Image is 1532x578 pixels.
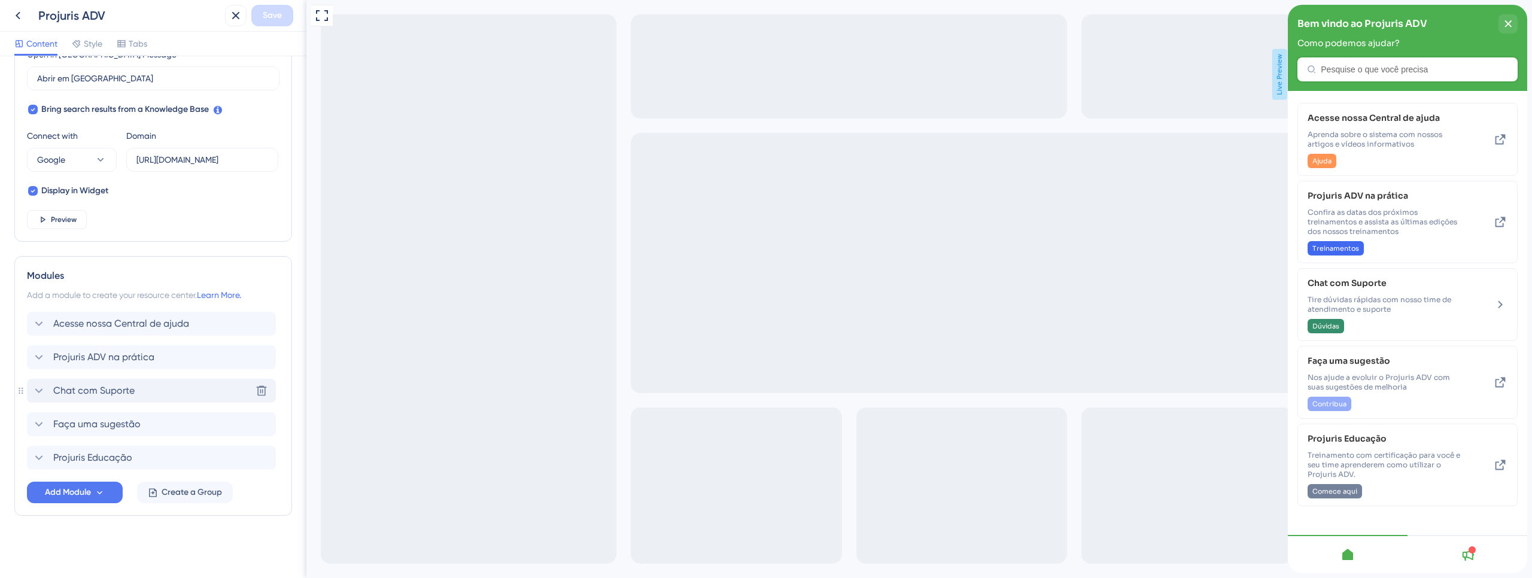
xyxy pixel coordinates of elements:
[27,148,117,172] button: Google
[41,184,108,198] span: Display in Widget
[53,451,132,465] span: Projuris Educação
[20,368,180,387] span: Nos ajude a evoluir o Projuris ADV com suas sugestões de melhoria
[27,345,279,369] div: Projuris ADV na prática
[53,417,141,431] span: Faça uma sugestão
[25,317,51,326] span: Dúvidas
[25,151,44,161] span: Ajuda
[20,271,180,285] span: Chat com Suporte
[197,290,241,300] a: Learn More.
[10,34,112,43] span: Como podemos ajudar?
[27,290,197,300] span: Add a module to create your resource center.
[20,106,180,163] div: Acesse nossa Central de ajuda
[20,184,180,251] div: Projuris ADV na prática
[27,412,279,436] div: Faça uma sugestão
[11,3,106,17] span: Suporte e Novidades
[114,6,118,16] div: 3
[37,153,65,167] span: Google
[25,239,71,248] span: Treinamentos
[27,312,279,336] div: Acesse nossa Central de ajuda
[20,106,160,120] span: Acesse nossa Central de ajuda
[51,215,77,224] span: Preview
[966,49,981,100] span: Live Preview
[126,129,156,143] div: Domain
[26,36,57,51] span: Content
[41,102,209,117] span: Bring search results from a Knowledge Base
[33,60,220,69] input: Pesquise o que você precisa
[27,269,279,283] div: Modules
[20,349,180,406] div: Faça uma sugestão
[20,203,180,232] span: Confira as datas dos próximos treinamentos e assista as últimas edições dos nossos treinamentos
[20,349,160,363] span: Faça uma sugestão
[20,427,180,494] div: Projuris Educação
[53,350,154,364] span: Projuris ADV na prática
[37,72,269,85] input: Abrir em nova aba
[137,482,233,503] button: Create a Group
[38,7,220,24] div: Projuris ADV
[263,8,282,23] span: Save
[25,394,59,404] span: Contribua
[10,10,139,28] span: Bem vindo ao Projuris ADV
[20,184,160,198] span: Projuris ADV na prática
[20,271,180,328] div: Chat com Suporte
[27,129,117,143] div: Connect with
[25,482,69,491] span: Comece aqui
[251,5,293,26] button: Save
[129,36,147,51] span: Tabs
[20,427,160,441] span: Projuris Educação
[53,317,189,331] span: Acesse nossa Central de ajuda
[27,210,87,229] button: Preview
[162,485,222,500] span: Create a Group
[20,446,180,474] span: Treinamento com certificação para você e seu time aprenderem como utilizar o Projuris ADV.
[20,290,180,309] span: Tire dúvidas rápidas com nosso time de atendimento e suporte
[84,36,102,51] span: Style
[27,482,123,503] button: Add Module
[27,379,279,403] div: Chat com Suporte
[53,384,135,398] span: Chat com Suporte
[20,125,180,144] span: Aprenda sobre o sistema com nossos artigos e vídeos informativos
[27,446,279,470] div: Projuris Educação
[136,153,268,166] input: help.userguiding.com
[45,485,91,500] span: Add Module
[211,10,230,29] div: close resource center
